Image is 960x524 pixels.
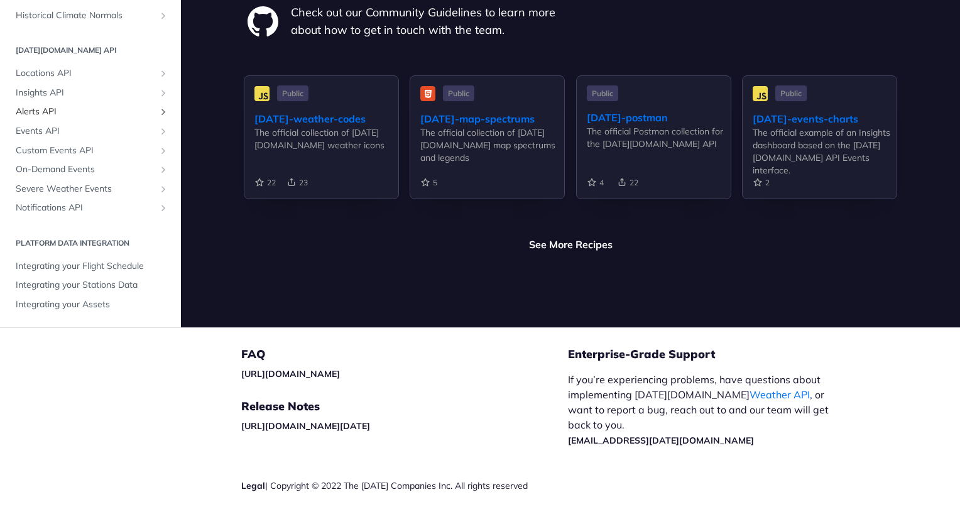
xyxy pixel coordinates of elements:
[753,126,897,177] div: The official example of an Insights dashboard based on the [DATE][DOMAIN_NAME] API Events interface.
[16,298,168,311] span: Integrating your Assets
[529,237,613,252] a: See More Recipes
[9,257,172,276] a: Integrating your Flight Schedule
[420,126,564,164] div: The official collection of [DATE][DOMAIN_NAME] map spectrums and legends
[158,126,168,136] button: Show subpages for Events API
[241,420,370,432] a: [URL][DOMAIN_NAME][DATE]
[16,260,168,273] span: Integrating your Flight Schedule
[241,399,568,414] h5: Release Notes
[16,145,155,157] span: Custom Events API
[158,107,168,117] button: Show subpages for Alerts API
[9,64,172,83] a: Locations APIShow subpages for Locations API
[775,85,807,101] span: Public
[443,85,474,101] span: Public
[291,4,570,39] p: Check out our Community Guidelines to learn more about how to get in touch with the team.
[9,295,172,314] a: Integrating your Assets
[158,88,168,98] button: Show subpages for Insights API
[9,276,172,295] a: Integrating your Stations Data
[9,237,172,249] h2: Platform DATA integration
[241,347,568,362] h5: FAQ
[9,122,172,141] a: Events APIShow subpages for Events API
[241,480,265,491] a: Legal
[158,11,168,21] button: Show subpages for Historical Climate Normals
[568,435,754,446] a: [EMAIL_ADDRESS][DATE][DOMAIN_NAME]
[158,165,168,175] button: Show subpages for On-Demand Events
[16,183,155,195] span: Severe Weather Events
[576,75,731,219] a: Public [DATE]-postman The official Postman collection for the [DATE][DOMAIN_NAME] API
[16,163,155,176] span: On-Demand Events
[9,180,172,199] a: Severe Weather EventsShow subpages for Severe Weather Events
[753,111,897,126] div: [DATE]-events-charts
[420,111,564,126] div: [DATE]-map-spectrums
[244,75,399,219] a: Public [DATE]-weather-codes The official collection of [DATE][DOMAIN_NAME] weather icons
[9,84,172,102] a: Insights APIShow subpages for Insights API
[9,6,172,25] a: Historical Climate NormalsShow subpages for Historical Climate Normals
[16,9,155,22] span: Historical Climate Normals
[254,126,398,151] div: The official collection of [DATE][DOMAIN_NAME] weather icons
[9,45,172,56] h2: [DATE][DOMAIN_NAME] API
[158,203,168,213] button: Show subpages for Notifications API
[587,85,618,101] span: Public
[9,160,172,179] a: On-Demand EventsShow subpages for On-Demand Events
[277,85,308,101] span: Public
[16,202,155,214] span: Notifications API
[9,102,172,121] a: Alerts APIShow subpages for Alerts API
[9,141,172,160] a: Custom Events APIShow subpages for Custom Events API
[16,125,155,138] span: Events API
[241,479,568,492] div: | Copyright © 2022 The [DATE] Companies Inc. All rights reserved
[158,146,168,156] button: Show subpages for Custom Events API
[568,372,842,447] p: If you’re experiencing problems, have questions about implementing [DATE][DOMAIN_NAME] , or want ...
[158,184,168,194] button: Show subpages for Severe Weather Events
[568,347,862,362] h5: Enterprise-Grade Support
[158,68,168,79] button: Show subpages for Locations API
[742,75,897,219] a: Public [DATE]-events-charts The official example of an Insights dashboard based on the [DATE][DOM...
[16,87,155,99] span: Insights API
[16,67,155,80] span: Locations API
[16,106,155,118] span: Alerts API
[587,110,731,125] div: [DATE]-postman
[241,368,340,379] a: [URL][DOMAIN_NAME]
[750,388,810,401] a: Weather API
[587,125,731,150] div: The official Postman collection for the [DATE][DOMAIN_NAME] API
[410,75,565,219] a: Public [DATE]-map-spectrums The official collection of [DATE][DOMAIN_NAME] map spectrums and legends
[254,111,398,126] div: [DATE]-weather-codes
[9,199,172,217] a: Notifications APIShow subpages for Notifications API
[16,279,168,292] span: Integrating your Stations Data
